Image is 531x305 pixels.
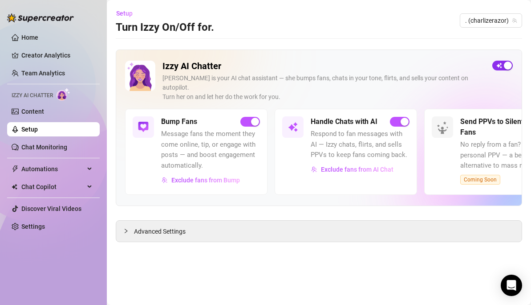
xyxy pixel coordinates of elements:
[161,173,240,187] button: Exclude fans from Bump
[21,108,44,115] a: Content
[21,205,81,212] a: Discover Viral Videos
[437,121,451,136] img: silent-fans-ppv-o-N6Mmdf.svg
[321,166,393,173] span: Exclude fans from AI Chat
[311,162,394,177] button: Exclude fans from AI Chat
[12,184,17,190] img: Chat Copilot
[21,162,85,176] span: Automations
[460,175,500,185] span: Coming Soon
[21,126,38,133] a: Setup
[116,6,140,21] button: Setup
[57,88,70,101] img: AI Chatter
[21,180,85,194] span: Chat Copilot
[21,144,67,151] a: Chat Monitoring
[125,61,155,91] img: Izzy AI Chatter
[161,116,197,127] h5: Bump Fans
[162,74,485,102] div: [PERSON_NAME] is your AI chat assistant — she bumps fans, chats in your tone, flirts, and sells y...
[501,275,522,296] div: Open Intercom Messenger
[161,129,260,171] span: Message fans the moment they come online, tip, or engage with posts — and boost engagement automa...
[116,10,133,17] span: Setup
[162,177,168,183] img: svg%3e
[465,14,517,27] span: . (charlizerazor)
[311,166,317,173] img: svg%3e
[21,48,93,62] a: Creator Analytics
[134,227,186,236] span: Advanced Settings
[116,21,214,35] h3: Turn Izzy On/Off for .
[288,122,298,132] img: svg%3e
[123,226,134,236] div: collapsed
[12,165,19,173] span: thunderbolt
[162,61,485,72] h2: Izzy AI Chatter
[12,91,53,100] span: Izzy AI Chatter
[21,70,65,77] a: Team Analytics
[21,34,38,41] a: Home
[171,177,240,184] span: Exclude fans from Bump
[21,223,45,230] a: Settings
[311,129,409,161] span: Respond to fan messages with AI — Izzy chats, flirts, and sells PPVs to keep fans coming back.
[7,13,74,22] img: logo-BBDzfeDw.svg
[123,228,129,234] span: collapsed
[138,122,149,132] img: svg%3e
[512,18,517,23] span: team
[311,116,377,127] h5: Handle Chats with AI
